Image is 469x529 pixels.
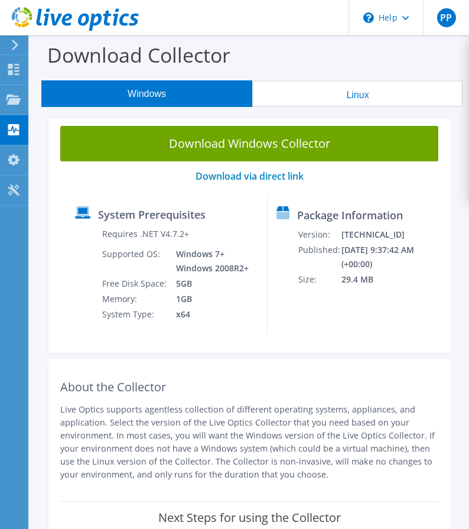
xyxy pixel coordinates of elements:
td: Free Disk Space: [102,276,167,291]
td: Size: [298,272,341,287]
svg: \n [363,12,374,23]
td: x64 [167,307,249,322]
td: 5GB [167,276,249,291]
button: Linux [252,80,463,107]
button: Windows [41,80,252,107]
a: Download Windows Collector [60,126,438,161]
td: System Type: [102,307,167,322]
label: System Prerequisites [98,209,206,220]
h2: About the Collector [60,380,438,394]
label: Download Collector [47,41,230,69]
a: Download via direct link [196,170,304,183]
td: [TECHNICAL_ID] [341,227,424,242]
td: 1GB [167,291,249,307]
label: Next Steps for using the Collector [158,511,341,525]
td: Memory: [102,291,167,307]
td: Supported OS: [102,246,167,276]
label: Package Information [297,209,403,221]
td: [DATE] 9:37:42 AM (+00:00) [341,242,424,272]
td: 29.4 MB [341,272,424,287]
td: Windows 7+ Windows 2008R2+ [167,246,249,276]
td: Published: [298,242,341,272]
td: Version: [298,227,341,242]
span: PP [437,8,456,27]
p: Live Optics supports agentless collection of different operating systems, appliances, and applica... [60,403,438,481]
label: Requires .NET V4.7.2+ [102,228,189,240]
